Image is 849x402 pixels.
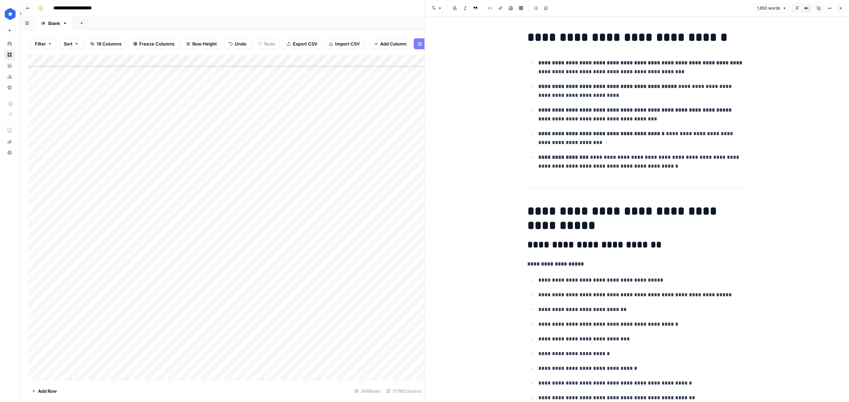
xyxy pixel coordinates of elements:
[380,40,407,47] span: Add Column
[4,125,15,136] a: AirOps Academy
[35,16,73,30] a: Blank
[224,38,251,49] button: Undo
[384,386,425,397] div: 17/18 Columns
[4,5,15,23] button: Workspace: ConsumerAffairs
[370,38,411,49] button: Add Column
[182,38,221,49] button: Row Height
[414,38,465,49] button: Add Power Agent
[293,40,317,47] span: Export CSV
[4,82,15,93] a: Settings
[324,38,364,49] button: Import CSV
[64,40,73,47] span: Sort
[129,38,179,49] button: Freeze Columns
[28,386,61,397] button: Add Row
[254,38,280,49] button: Redo
[35,40,46,47] span: Filter
[4,71,15,82] a: Usage
[754,4,789,13] button: 1,650 words
[38,388,57,394] span: Add Row
[4,60,15,71] a: Your Data
[4,136,15,147] button: What's new?
[282,38,322,49] button: Export CSV
[335,40,360,47] span: Import CSV
[4,8,16,20] img: ConsumerAffairs Logo
[86,38,126,49] button: 18 Columns
[59,38,83,49] button: Sort
[264,40,275,47] span: Redo
[4,49,15,60] a: Browse
[4,137,15,147] div: What's new?
[352,386,384,397] div: 348 Rows
[48,20,60,27] div: Blank
[235,40,246,47] span: Undo
[4,147,15,158] button: Help + Support
[97,40,121,47] span: 18 Columns
[757,5,780,11] span: 1,650 words
[30,38,56,49] button: Filter
[4,38,15,49] a: Home
[192,40,217,47] span: Row Height
[139,40,175,47] span: Freeze Columns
